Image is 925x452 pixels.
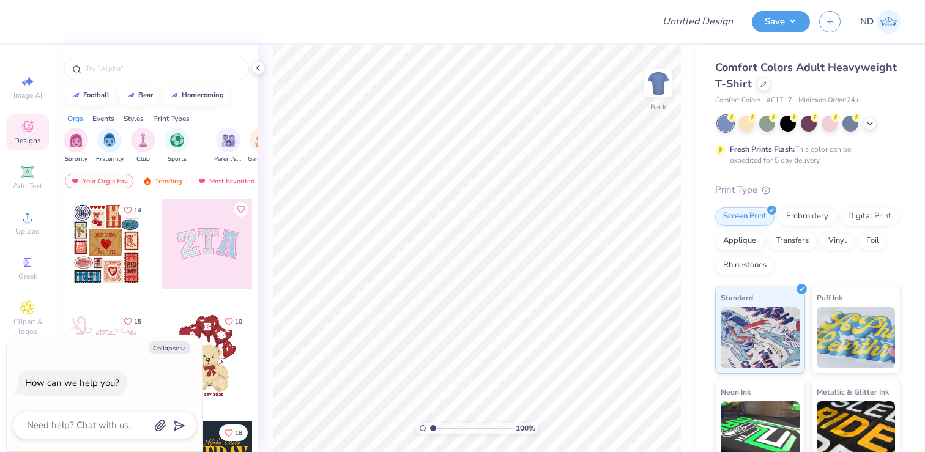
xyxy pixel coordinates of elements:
[817,291,842,304] span: Puff Ink
[71,92,81,99] img: trend_line.gif
[221,133,236,147] img: Parent's Weekend Image
[131,128,155,164] div: filter for Club
[840,207,899,226] div: Digital Print
[860,15,874,29] span: ND
[234,202,248,217] button: Like
[767,95,792,106] span: # C1717
[165,128,189,164] button: filter button
[248,128,276,164] div: filter for Game Day
[13,91,42,100] span: Image AI
[248,155,276,164] span: Game Day
[153,113,190,124] div: Print Types
[730,144,795,154] strong: Fresh Prints Flash:
[646,71,671,95] img: Back
[118,202,147,218] button: Like
[15,226,40,236] span: Upload
[752,11,810,32] button: Save
[70,177,80,185] img: most_fav.gif
[136,133,150,147] img: Club Image
[165,128,189,164] div: filter for Sports
[248,128,276,164] button: filter button
[64,128,88,164] button: filter button
[170,133,184,147] img: Sports Image
[96,128,124,164] div: filter for Fraternity
[96,128,124,164] button: filter button
[768,232,817,250] div: Transfers
[149,341,190,354] button: Collapse
[96,155,124,164] span: Fraternity
[134,207,141,213] span: 14
[721,291,753,304] span: Standard
[235,319,242,325] span: 10
[650,102,666,113] div: Back
[18,272,37,281] span: Greek
[715,183,901,197] div: Print Type
[163,86,229,105] button: homecoming
[214,155,242,164] span: Parent's Weekend
[84,62,241,75] input: Try "Alpha"
[214,128,242,164] div: filter for Parent's Weekend
[516,423,535,434] span: 100 %
[13,181,42,191] span: Add Text
[715,256,775,275] div: Rhinestones
[235,430,242,436] span: 18
[653,9,743,34] input: Untitled Design
[138,92,153,98] div: bear
[219,313,248,330] button: Like
[131,128,155,164] button: filter button
[103,133,116,147] img: Fraternity Image
[67,113,83,124] div: Orgs
[136,155,150,164] span: Club
[25,377,119,389] div: How can we help you?
[817,385,889,398] span: Metallic & Glitter Ink
[817,307,896,368] img: Puff Ink
[730,144,880,166] div: This color can be expedited for 5 day delivery.
[69,133,83,147] img: Sorority Image
[124,113,144,124] div: Styles
[64,128,88,164] div: filter for Sorority
[798,95,860,106] span: Minimum Order: 24 +
[715,60,897,91] span: Comfort Colors Adult Heavyweight T-Shirt
[168,155,187,164] span: Sports
[119,86,158,105] button: bear
[715,207,775,226] div: Screen Print
[92,113,114,124] div: Events
[143,177,152,185] img: trending.gif
[182,92,224,98] div: homecoming
[858,232,887,250] div: Foil
[721,307,800,368] img: Standard
[169,92,179,99] img: trend_line.gif
[191,174,261,188] div: Most Favorited
[214,128,242,164] button: filter button
[255,133,269,147] img: Game Day Image
[715,232,764,250] div: Applique
[197,177,207,185] img: most_fav.gif
[877,10,901,34] img: Neha Daga
[83,92,110,98] div: football
[14,136,41,146] span: Designs
[778,207,836,226] div: Embroidery
[65,155,87,164] span: Sorority
[219,424,248,441] button: Like
[860,10,901,34] a: ND
[118,313,147,330] button: Like
[126,92,136,99] img: trend_line.gif
[64,86,115,105] button: football
[721,385,751,398] span: Neon Ink
[6,317,49,336] span: Clipart & logos
[134,319,141,325] span: 15
[820,232,855,250] div: Vinyl
[715,95,760,106] span: Comfort Colors
[65,174,133,188] div: Your Org's Fav
[137,174,188,188] div: Trending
